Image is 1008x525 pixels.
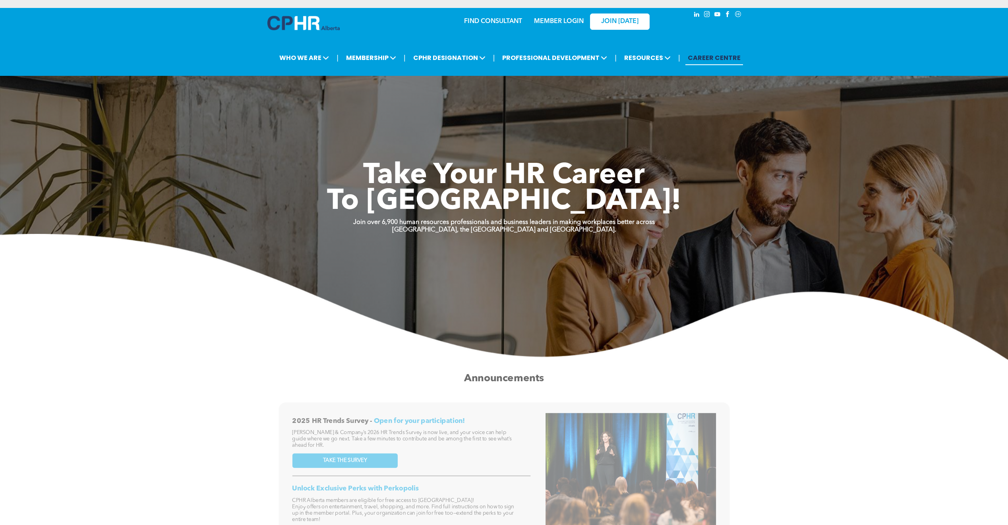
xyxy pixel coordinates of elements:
[493,50,495,66] li: |
[327,187,681,216] span: To [GEOGRAPHIC_DATA]!
[685,50,743,65] a: CAREER CENTRE
[292,453,397,468] a: TAKE THE SURVEY
[292,430,511,448] span: [PERSON_NAME] & Company’s 2026 HR Trends Survey is now live, and your voice can help guide where ...
[337,50,339,66] li: |
[353,219,655,226] strong: Join over 6,900 human resources professionals and business leaders in making workplaces better ac...
[292,498,474,503] span: CPHR Alberta members are eligible for free access to [GEOGRAPHIC_DATA]!
[277,50,331,65] span: WHO WE ARE
[713,10,722,21] a: youtube
[404,50,406,66] li: |
[411,50,488,65] span: CPHR DESIGNATION
[615,50,617,66] li: |
[734,10,743,21] a: Social network
[292,504,514,522] span: Enjoy offers on entertainment, travel, shopping, and more. Find full instructions on how to sign ...
[693,10,701,21] a: linkedin
[590,14,650,30] a: JOIN [DATE]
[292,485,418,492] span: Unlock Exclusive Perks with Perkopolis
[267,16,340,30] img: A blue and white logo for cp alberta
[703,10,712,21] a: instagram
[464,18,522,25] a: FIND CONSULTANT
[601,18,638,25] span: JOIN [DATE]
[374,417,465,424] span: Open for your participation!
[392,227,616,233] strong: [GEOGRAPHIC_DATA], the [GEOGRAPHIC_DATA] and [GEOGRAPHIC_DATA].
[622,50,673,65] span: RESOURCES
[344,50,399,65] span: MEMBERSHIP
[534,18,584,25] a: MEMBER LOGIN
[678,50,680,66] li: |
[464,373,544,384] span: Announcements
[500,50,609,65] span: PROFESSIONAL DEVELOPMENT
[323,457,367,464] span: TAKE THE SURVEY
[292,417,372,424] span: 2025 HR Trends Survey -
[363,162,645,190] span: Take Your HR Career
[724,10,732,21] a: facebook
